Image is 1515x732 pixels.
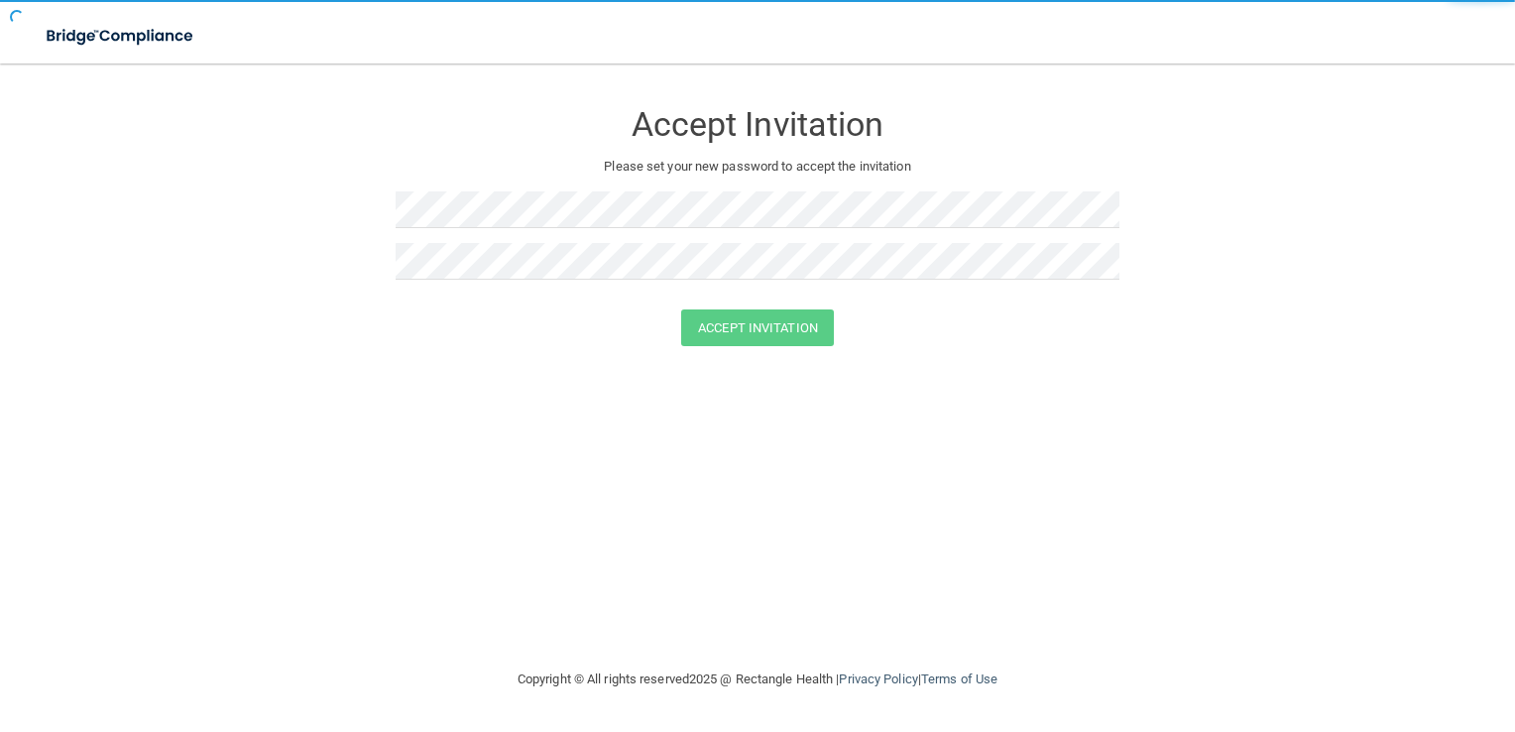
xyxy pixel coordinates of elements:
[30,16,212,57] img: bridge_compliance_login_screen.278c3ca4.svg
[921,671,997,686] a: Terms of Use
[681,309,834,346] button: Accept Invitation
[410,155,1105,179] p: Please set your new password to accept the invitation
[396,648,1119,711] div: Copyright © All rights reserved 2025 @ Rectangle Health | |
[839,671,917,686] a: Privacy Policy
[396,106,1119,143] h3: Accept Invitation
